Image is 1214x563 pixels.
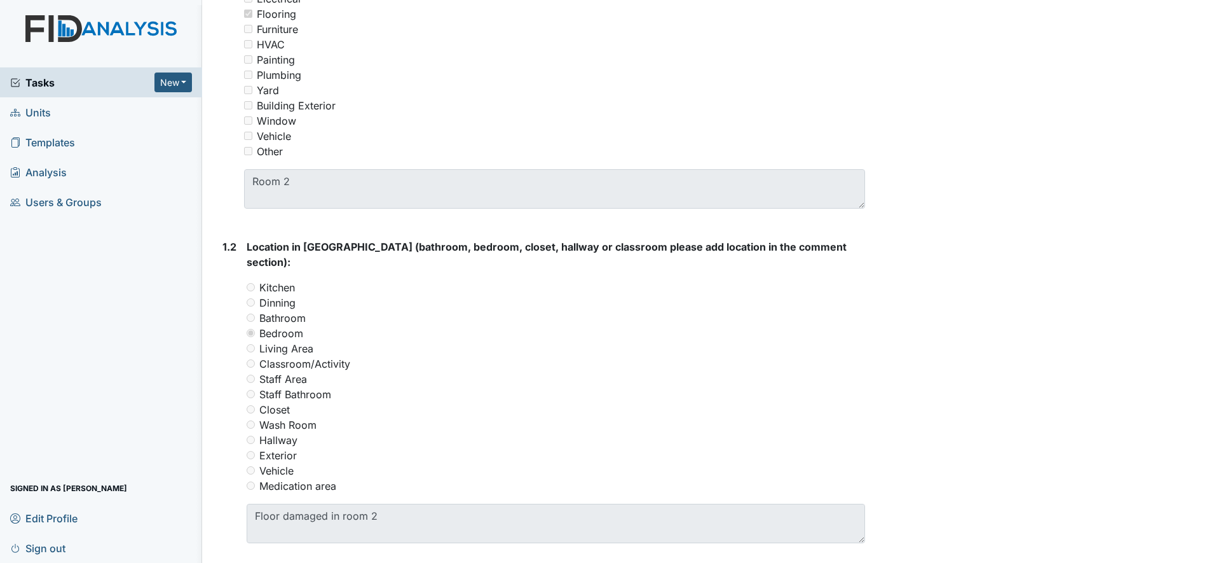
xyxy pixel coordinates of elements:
div: Vehicle [257,129,291,144]
label: Living Area [259,341,313,356]
span: Templates [10,132,75,152]
span: Analysis [10,162,67,182]
input: Window [244,116,252,125]
input: Classroom/Activity [247,359,255,368]
label: Exterior [259,448,297,463]
input: Furniture [244,25,252,33]
div: Yard [257,83,279,98]
label: 1.2 [222,239,236,254]
a: Tasks [10,75,154,90]
input: Plumbing [244,71,252,79]
input: Other [244,147,252,155]
div: Flooring [257,6,296,22]
input: Bedroom [247,329,255,337]
input: Dinning [247,298,255,307]
label: Closet [259,402,290,417]
input: Painting [244,55,252,64]
label: Hallway [259,433,297,448]
div: Window [257,113,296,129]
div: HVAC [257,37,285,52]
span: Units [10,102,51,122]
div: Painting [257,52,295,67]
span: Sign out [10,538,65,558]
input: Vehicle [244,132,252,140]
input: Flooring [244,10,252,18]
input: Living Area [247,344,255,352]
span: Users & Groups [10,192,102,212]
input: Medication area [247,482,255,490]
input: Exterior [247,451,255,459]
label: Bathroom [259,310,306,326]
span: Location in [GEOGRAPHIC_DATA] (bathroom, bedroom, closet, hallway or classroom please add locatio... [247,240,847,268]
button: New [154,73,193,92]
span: Edit Profile [10,508,78,528]
input: HVAC [244,40,252,48]
label: Bedroom [259,326,303,341]
div: Plumbing [257,67,301,83]
label: Classroom/Activity [259,356,350,372]
label: Vehicle [259,463,294,478]
input: Staff Area [247,375,255,383]
div: Other [257,144,283,159]
label: Staff Bathroom [259,387,331,402]
input: Bathroom [247,314,255,322]
label: Wash Room [259,417,317,433]
label: Staff Area [259,372,307,387]
input: Kitchen [247,283,255,291]
label: Kitchen [259,280,295,295]
input: Yard [244,86,252,94]
input: Hallway [247,436,255,444]
div: Furniture [257,22,298,37]
label: Medication area [259,478,336,494]
textarea: Room 2 [244,169,865,209]
label: Dinning [259,295,296,310]
input: Staff Bathroom [247,390,255,398]
input: Wash Room [247,421,255,429]
div: Building Exterior [257,98,336,113]
input: Closet [247,405,255,414]
textarea: Floor damaged in room 2 [247,504,865,543]
input: Building Exterior [244,101,252,109]
span: Signed in as [PERSON_NAME] [10,478,127,498]
input: Vehicle [247,466,255,475]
